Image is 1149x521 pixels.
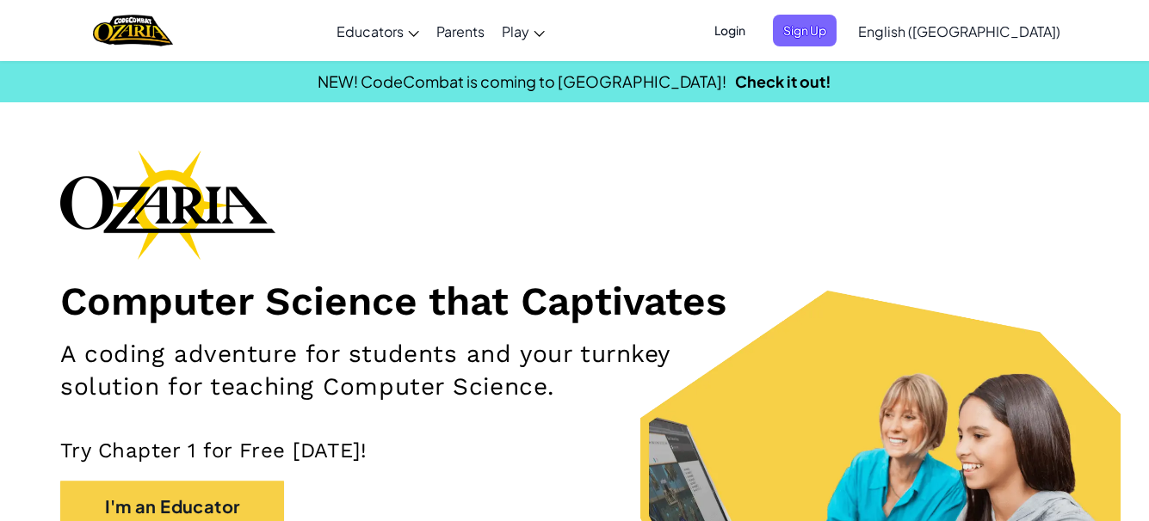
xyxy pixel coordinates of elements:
h1: Computer Science that Captivates [60,277,1089,325]
span: Educators [337,22,404,40]
a: Check it out! [735,71,831,91]
button: Sign Up [773,15,837,46]
a: English ([GEOGRAPHIC_DATA]) [849,8,1069,54]
p: Try Chapter 1 for Free [DATE]! [60,438,1089,463]
span: NEW! CodeCombat is coming to [GEOGRAPHIC_DATA]! [318,71,726,91]
a: Parents [428,8,493,54]
img: Home [93,13,173,48]
a: Educators [328,8,428,54]
span: English ([GEOGRAPHIC_DATA]) [858,22,1060,40]
a: Play [493,8,553,54]
a: Ozaria by CodeCombat logo [93,13,173,48]
button: Login [704,15,756,46]
img: Ozaria branding logo [60,150,275,260]
h2: A coding adventure for students and your turnkey solution for teaching Computer Science. [60,338,750,403]
span: Play [502,22,529,40]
